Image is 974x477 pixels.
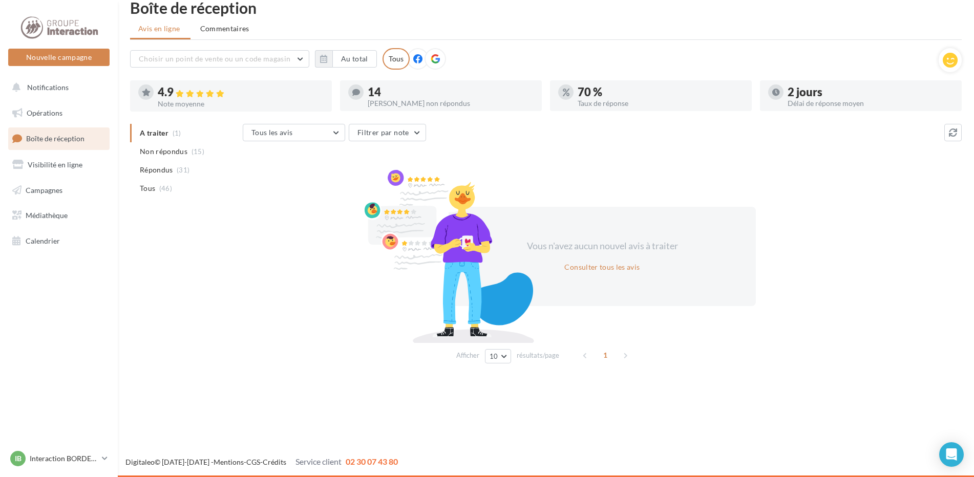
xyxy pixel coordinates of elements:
a: Boîte de réception [6,127,112,149]
span: résultats/page [517,351,559,360]
a: Crédits [263,458,286,466]
div: 14 [368,86,534,98]
span: Campagnes [26,185,62,194]
a: Visibilité en ligne [6,154,112,176]
span: Commentaires [200,24,249,34]
a: CGS [246,458,260,466]
span: Tous [140,183,155,193]
span: Opérations [27,109,62,117]
span: Boîte de réception [26,134,84,143]
button: Filtrer par note [349,124,426,141]
button: 10 [485,349,511,363]
span: IB [15,453,22,464]
a: Campagnes [6,180,112,201]
div: Délai de réponse moyen [788,100,954,107]
span: Répondus [140,165,173,175]
span: Afficher [456,351,479,360]
span: Service client [295,457,342,466]
span: Non répondus [140,146,187,157]
div: Note moyenne [158,100,324,107]
div: Open Intercom Messenger [939,442,964,467]
a: IB Interaction BORDEAUX [8,449,110,468]
span: Calendrier [26,236,60,245]
button: Au total [332,50,377,68]
div: Vous n'avez aucun nouvel avis à traiter [514,240,690,253]
div: Taux de réponse [578,100,744,107]
span: 1 [597,347,613,363]
span: 02 30 07 43 80 [346,457,398,466]
span: Médiathèque [26,211,68,220]
span: © [DATE]-[DATE] - - - [125,458,398,466]
a: Médiathèque [6,205,112,226]
a: Mentions [214,458,244,466]
button: Choisir un point de vente ou un code magasin [130,50,309,68]
button: Consulter tous les avis [560,261,644,273]
span: Notifications [27,83,69,92]
span: (31) [177,166,189,174]
button: Notifications [6,77,108,98]
a: Digitaleo [125,458,155,466]
a: Opérations [6,102,112,124]
span: 10 [490,352,498,360]
button: Tous les avis [243,124,345,141]
button: Au total [315,50,377,68]
div: 2 jours [788,86,954,98]
span: (15) [192,147,204,156]
span: (46) [159,184,172,192]
span: Choisir un point de vente ou un code magasin [139,54,290,63]
div: 70 % [578,86,744,98]
span: Visibilité en ligne [28,160,82,169]
div: Tous [383,48,410,70]
a: Calendrier [6,230,112,252]
p: Interaction BORDEAUX [30,453,98,464]
div: 4.9 [158,86,324,98]
span: Tous les avis [251,128,293,137]
div: [PERSON_NAME] non répondus [368,100,534,107]
button: Nouvelle campagne [8,49,110,66]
